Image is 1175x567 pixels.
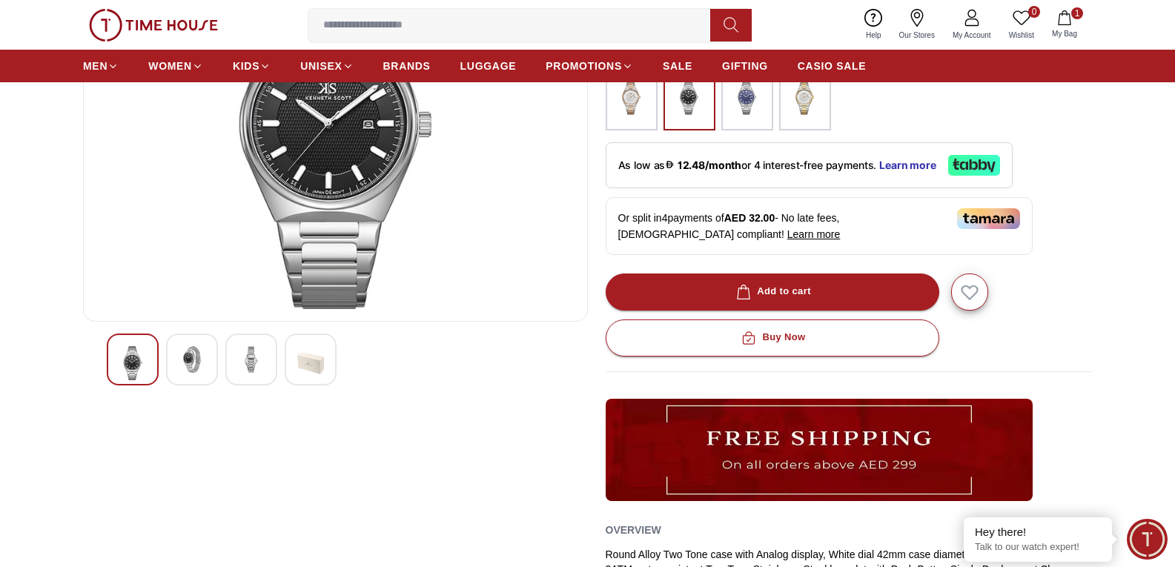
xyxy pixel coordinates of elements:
div: Chat Widget [1127,519,1168,560]
span: 1 [1071,7,1083,19]
div: Or split in 4 payments of - No late fees, [DEMOGRAPHIC_DATA] compliant! [606,197,1033,255]
div: Buy Now [738,329,805,346]
img: ... [671,73,708,123]
h2: Overview [606,519,661,541]
span: PROMOTIONS [546,59,622,73]
span: KIDS [233,59,259,73]
span: Learn more [787,228,841,240]
img: ... [606,399,1033,501]
img: ... [89,9,218,42]
span: WOMEN [148,59,192,73]
div: Hey there! [975,525,1101,540]
p: Talk to our watch expert! [975,541,1101,554]
button: Buy Now [606,319,939,357]
a: Help [857,6,890,44]
span: MEN [83,59,107,73]
span: Help [860,30,887,41]
img: Kenneth Scott Men's Analog White Dial Watch - K24016-KBKW [297,346,324,380]
span: AED 32.00 [724,212,775,224]
a: MEN [83,53,119,79]
img: ... [787,73,824,123]
span: My Account [947,30,997,41]
a: WOMEN [148,53,203,79]
a: BRANDS [383,53,431,79]
a: PROMOTIONS [546,53,633,79]
span: SALE [663,59,692,73]
img: Tamara [957,208,1020,229]
span: 0 [1028,6,1040,18]
span: LUGGAGE [460,59,517,73]
a: KIDS [233,53,271,79]
a: 0Wishlist [1000,6,1043,44]
button: Add to cart [606,273,939,311]
span: CASIO SALE [798,59,867,73]
span: Our Stores [893,30,941,41]
img: Kenneth Scott Men's Analog White Dial Watch - K24016-KBKW [119,346,146,380]
div: Add to cart [733,283,811,300]
img: Kenneth Scott Men's Analog White Dial Watch - K24016-KBKW [238,346,265,373]
a: UNISEX [300,53,353,79]
a: Our Stores [890,6,944,44]
a: CASIO SALE [798,53,867,79]
button: 1My Bag [1043,7,1086,42]
a: SALE [663,53,692,79]
span: GIFTING [722,59,768,73]
span: My Bag [1046,28,1083,39]
span: UNISEX [300,59,342,73]
span: BRANDS [383,59,431,73]
a: LUGGAGE [460,53,517,79]
img: Kenneth Scott Men's Analog White Dial Watch - K24016-KBKW [179,346,205,373]
img: ... [613,73,650,123]
span: Wishlist [1003,30,1040,41]
img: ... [729,73,766,123]
a: GIFTING [722,53,768,79]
